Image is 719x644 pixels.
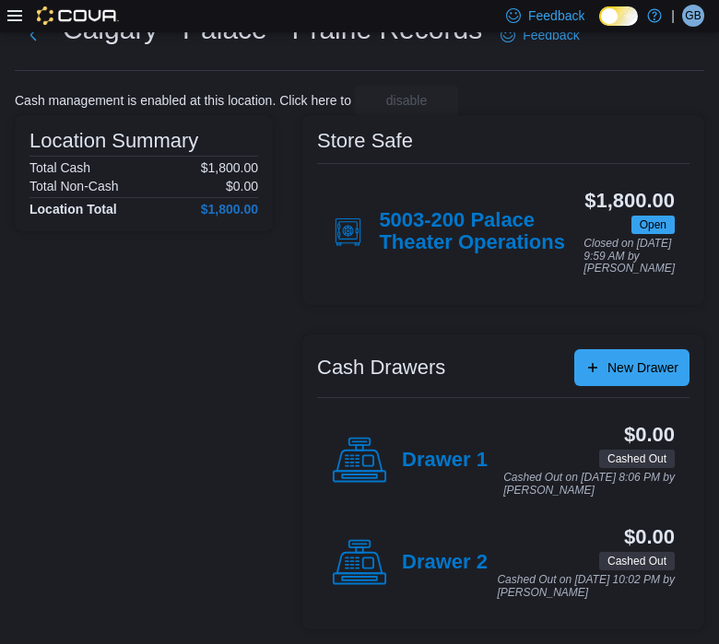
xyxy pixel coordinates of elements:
p: Cashed Out on [DATE] 10:02 PM by [PERSON_NAME] [497,574,675,599]
span: Cashed Out [599,552,675,570]
button: Next [15,17,52,53]
span: Cashed Out [607,553,666,569]
h6: Total Cash [29,160,90,175]
button: disable [355,86,458,115]
p: | [671,5,675,27]
h4: Drawer 1 [402,449,488,473]
span: GB [685,5,701,27]
span: Feedback [523,26,579,44]
span: New Drawer [607,358,678,377]
h4: Location Total [29,202,117,217]
h4: $1,800.00 [201,202,258,217]
h4: 5003-200 Palace Theater Operations [379,209,583,255]
div: Gray Bonato [682,5,704,27]
h3: $0.00 [624,526,675,548]
h3: $1,800.00 [584,190,675,212]
input: Dark Mode [599,6,638,26]
span: Cashed Out [599,450,675,468]
h3: $0.00 [624,424,675,446]
span: disable [386,91,427,110]
p: $0.00 [226,179,258,193]
h6: Total Non-Cash [29,179,119,193]
img: Cova [37,6,119,25]
h4: Drawer 2 [402,551,488,575]
h3: Location Summary [29,130,198,152]
span: Cashed Out [607,451,666,467]
button: New Drawer [574,349,690,386]
span: Open [631,216,675,234]
p: Cashed Out on [DATE] 8:06 PM by [PERSON_NAME] [503,472,675,497]
span: Dark Mode [599,26,600,27]
span: Open [640,217,666,233]
span: Feedback [528,6,584,25]
p: Closed on [DATE] 9:59 AM by [PERSON_NAME] [583,238,675,275]
h3: Cash Drawers [317,357,445,379]
a: Feedback [493,17,586,53]
p: Cash management is enabled at this location. Click here to [15,93,351,108]
p: $1,800.00 [201,160,258,175]
h3: Store Safe [317,130,413,152]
